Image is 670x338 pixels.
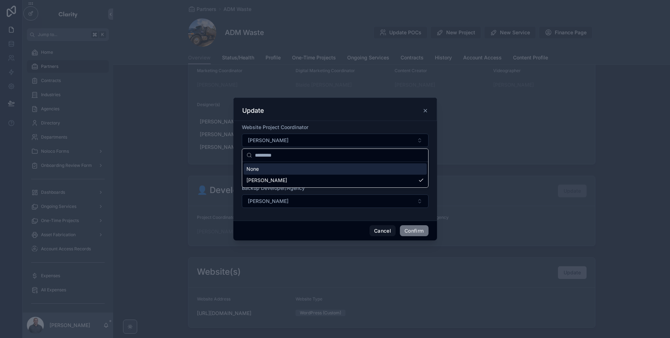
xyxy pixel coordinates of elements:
[242,185,305,191] span: Backup Developer/Agency
[248,137,289,144] span: [PERSON_NAME]
[246,177,287,184] span: [PERSON_NAME]
[369,225,396,237] button: Cancel
[242,162,428,187] div: Suggestions
[400,225,428,237] button: Confirm
[244,163,427,175] div: None
[242,106,264,115] h3: Update
[242,134,429,147] button: Select Button
[242,124,308,130] span: Website Project Coordinator
[248,198,289,205] span: [PERSON_NAME]
[242,194,429,208] button: Select Button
